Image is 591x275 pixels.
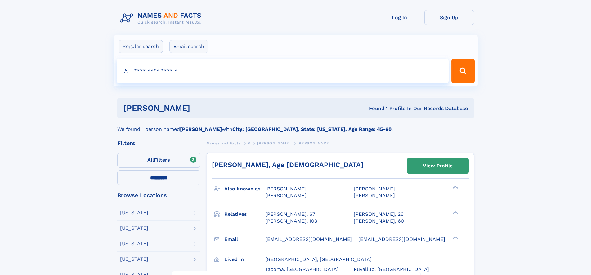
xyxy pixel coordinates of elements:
h3: Also known as [224,184,265,194]
div: [US_STATE] [120,257,148,262]
span: All [147,157,154,163]
label: Regular search [119,40,163,53]
div: ❯ [451,236,459,240]
b: City: [GEOGRAPHIC_DATA], State: [US_STATE], Age Range: 45-60 [232,126,392,132]
h3: Relatives [224,209,265,220]
span: [PERSON_NAME] [354,186,395,192]
h1: [PERSON_NAME] [123,104,280,112]
span: Puyallup, [GEOGRAPHIC_DATA] [354,266,429,272]
div: Found 1 Profile In Our Records Database [280,105,468,112]
div: We found 1 person named with . [117,118,474,133]
label: Filters [117,153,200,168]
span: [PERSON_NAME] [257,141,290,145]
a: Names and Facts [207,139,241,147]
div: ❯ [451,211,459,215]
img: Logo Names and Facts [117,10,207,27]
a: [PERSON_NAME], 26 [354,211,404,218]
h3: Lived in [224,254,265,265]
a: Sign Up [424,10,474,25]
div: Filters [117,140,200,146]
div: [US_STATE] [120,226,148,231]
a: Log In [375,10,424,25]
h3: Email [224,234,265,245]
button: Search Button [451,59,474,83]
span: [EMAIL_ADDRESS][DOMAIN_NAME] [265,236,352,242]
div: [US_STATE] [120,210,148,215]
div: Browse Locations [117,193,200,198]
a: [PERSON_NAME], Age [DEMOGRAPHIC_DATA] [212,161,363,169]
div: ❯ [451,185,459,189]
a: [PERSON_NAME], 60 [354,218,404,224]
div: [US_STATE] [120,241,148,246]
span: [PERSON_NAME] [354,193,395,198]
a: View Profile [407,158,468,173]
span: [EMAIL_ADDRESS][DOMAIN_NAME] [358,236,445,242]
span: [PERSON_NAME] [298,141,331,145]
span: P [248,141,250,145]
a: [PERSON_NAME], 67 [265,211,315,218]
label: Email search [169,40,208,53]
input: search input [117,59,449,83]
a: [PERSON_NAME] [257,139,290,147]
a: P [248,139,250,147]
span: [PERSON_NAME] [265,193,307,198]
div: View Profile [423,159,453,173]
a: [PERSON_NAME], 103 [265,218,317,224]
b: [PERSON_NAME] [180,126,222,132]
span: [PERSON_NAME] [265,186,307,192]
span: Tacoma, [GEOGRAPHIC_DATA] [265,266,338,272]
span: [GEOGRAPHIC_DATA], [GEOGRAPHIC_DATA] [265,256,372,262]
